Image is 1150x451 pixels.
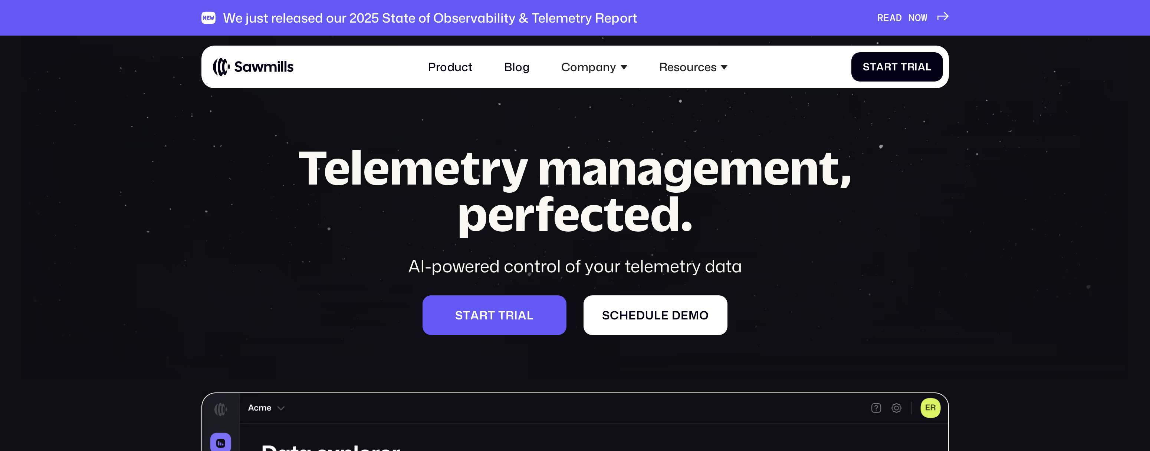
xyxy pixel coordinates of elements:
span: t [891,61,898,73]
span: O [915,12,921,24]
span: u [645,308,654,322]
span: c [610,308,619,322]
span: i [914,61,918,73]
span: D [896,12,902,24]
span: N [908,12,915,24]
span: S [455,308,463,322]
a: Product [419,52,481,83]
span: a [918,61,926,73]
span: r [907,61,915,73]
span: a [470,308,479,322]
span: d [636,308,645,322]
span: l [926,61,931,73]
span: e [661,308,669,322]
span: a [876,61,884,73]
a: READNOW [877,12,949,24]
span: o [699,308,709,322]
span: e [681,308,689,322]
h1: Telemetry management, perfected. [270,144,881,237]
a: Starttrial [423,295,566,335]
div: Resources [659,60,717,74]
div: Company [553,52,636,83]
span: t [498,308,506,322]
div: We just released our 2025 State of Observability & Telemetry Report [223,10,637,26]
span: r [884,61,891,73]
span: h [619,308,628,322]
span: W [921,12,927,24]
span: t [463,308,470,322]
a: Scheduledemo [584,295,727,335]
span: r [506,308,514,322]
span: t [488,308,495,322]
span: i [514,308,518,322]
span: E [883,12,890,24]
span: l [654,308,661,322]
span: r [479,308,488,322]
span: R [877,12,884,24]
span: t [870,61,877,73]
span: T [901,61,907,73]
div: Resources [650,52,736,83]
span: m [689,308,699,322]
div: AI-powered control of your telemetry data [270,254,881,278]
span: d [672,308,681,322]
div: Company [561,60,616,74]
a: Blog [496,52,539,83]
span: A [890,12,896,24]
span: a [518,308,527,322]
a: StartTrial [851,52,943,82]
span: e [628,308,636,322]
span: l [527,308,534,322]
span: S [863,61,870,73]
span: S [602,308,610,322]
